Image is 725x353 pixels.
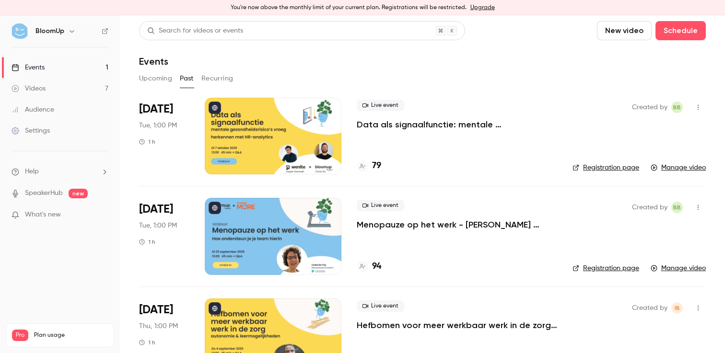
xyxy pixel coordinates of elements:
[201,71,234,86] button: Recurring
[372,159,381,172] h4: 79
[357,260,381,273] a: 94
[97,211,108,219] iframe: Noticeable Trigger
[673,102,681,113] span: BB
[139,198,189,274] div: Sep 23 Tue, 1:00 PM (Europe/Brussels)
[675,302,680,314] span: IB
[139,202,173,217] span: [DATE]
[632,102,667,113] span: Created by
[139,138,155,146] div: 1 h
[12,84,46,93] div: Videos
[357,159,381,172] a: 79
[632,302,667,314] span: Created by
[139,98,189,174] div: Oct 7 Tue, 1:00 PM (Europe/Brussels)
[139,102,173,117] span: [DATE]
[69,189,88,198] span: new
[180,71,194,86] button: Past
[357,300,404,312] span: Live event
[25,210,61,220] span: What's new
[12,330,28,341] span: Pro
[147,26,243,36] div: Search for videos or events
[139,56,168,67] h1: Events
[573,163,639,172] a: Registration page
[470,4,495,11] a: Upgrade
[651,263,706,273] a: Manage video
[139,339,155,346] div: 1 h
[12,105,54,114] div: Audience
[139,221,177,230] span: Tue, 1:00 PM
[372,260,381,273] h4: 94
[357,119,557,130] a: Data als signaalfunctie: mentale gezondheidsrisico’s vroeg herkennen met HR-analytics
[34,331,108,339] span: Plan usage
[632,202,667,213] span: Created by
[139,302,173,318] span: [DATE]
[357,219,557,230] a: Menopauze op het werk - [PERSON_NAME] ondersteun je je team hierin
[671,302,683,314] span: Info Bloomup
[139,121,177,130] span: Tue, 1:00 PM
[12,126,50,136] div: Settings
[139,238,155,246] div: 1 h
[673,202,681,213] span: BB
[671,202,683,213] span: Benjamin Bergers
[651,163,706,172] a: Manage video
[35,26,64,36] h6: BloomUp
[139,321,178,331] span: Thu, 1:00 PM
[12,23,27,39] img: BloomUp
[671,102,683,113] span: Benjamin Bergers
[573,263,639,273] a: Registration page
[597,21,652,40] button: New video
[25,167,39,177] span: Help
[12,63,45,72] div: Events
[357,200,404,211] span: Live event
[357,100,404,111] span: Live event
[25,188,63,198] a: SpeakerHub
[655,21,706,40] button: Schedule
[357,319,557,331] a: Hefbomen voor meer werkbaar werk in de zorg - autonomie & leermogelijkheden
[139,71,172,86] button: Upcoming
[12,167,108,177] li: help-dropdown-opener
